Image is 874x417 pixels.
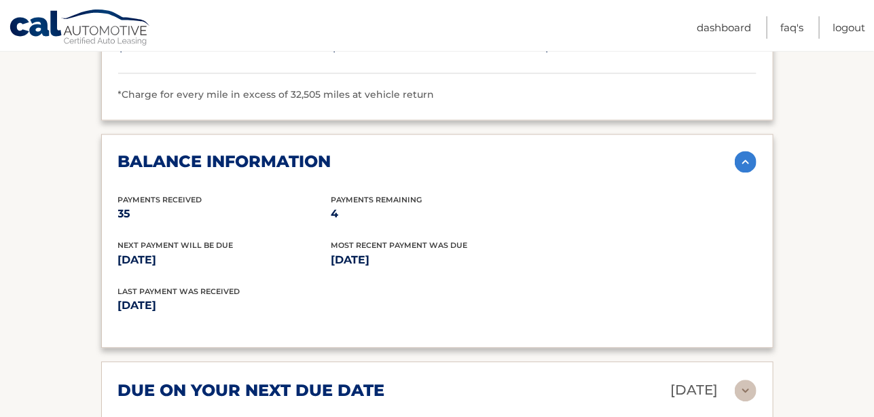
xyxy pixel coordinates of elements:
[118,296,437,315] p: [DATE]
[118,204,331,223] p: 35
[833,16,865,39] a: Logout
[671,378,718,402] p: [DATE]
[118,195,202,204] span: Payments Received
[9,9,151,48] a: Cal Automotive
[118,380,385,401] h2: due on your next due date
[331,240,467,250] span: Most Recent Payment Was Due
[331,204,543,223] p: 4
[697,16,751,39] a: Dashboard
[118,287,240,296] span: Last Payment was received
[735,380,757,401] img: accordion-rest.svg
[118,251,331,270] p: [DATE]
[331,251,543,270] p: [DATE]
[118,88,435,101] span: *Charge for every mile in excess of 32,505 miles at vehicle return
[118,240,234,250] span: Next Payment will be due
[118,151,331,172] h2: balance information
[735,151,757,173] img: accordion-active.svg
[780,16,803,39] a: FAQ's
[331,195,422,204] span: Payments Remaining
